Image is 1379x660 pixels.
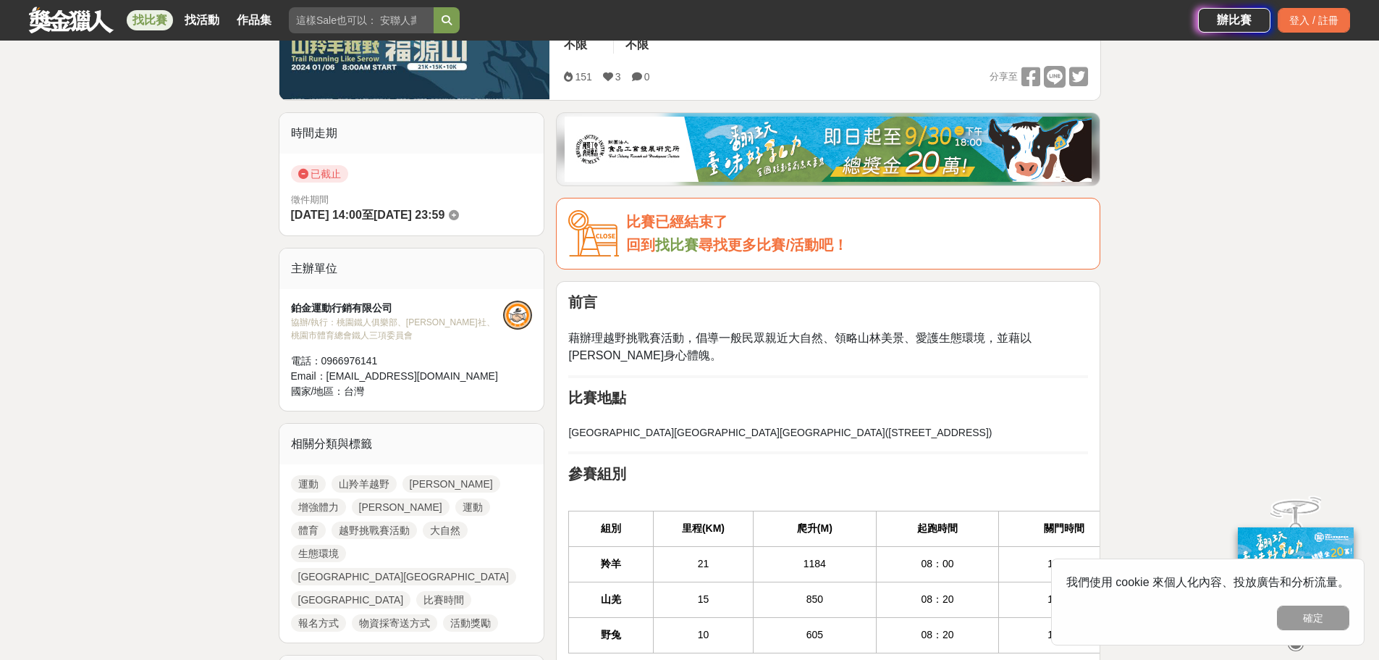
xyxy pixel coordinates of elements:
[179,10,225,30] a: 找活動
[876,546,999,582] td: 08：00
[754,582,877,617] td: 850
[876,582,999,617] td: 08：20
[402,475,500,493] a: [PERSON_NAME]
[352,498,450,516] a: [PERSON_NAME]
[332,522,417,539] a: 越野挑戰賽活動
[601,558,621,569] strong: 羚羊
[291,316,504,342] div: 協辦/執行： 桃園鐵人俱樂部、[PERSON_NAME]社、桃園市體育總會鐵人三項委員會
[279,424,544,464] div: 相關分類與標籤
[344,385,364,397] span: 台灣
[601,593,621,605] strong: 山羌
[455,498,490,516] a: 運動
[568,210,619,257] img: Icon
[653,582,753,617] td: 15
[655,237,699,253] a: 找比賽
[568,332,1032,362] span: 藉辦理越野挑戰賽活動，倡導一般民眾親近大自然、領略山林美景、愛護生態環境，並藉以[PERSON_NAME]身心體魄。
[443,614,498,632] a: 活動獎勵
[1198,8,1270,33] a: 辦比賽
[999,546,1129,582] td: 14：00
[999,582,1129,617] td: 14：00
[626,237,655,253] span: 回到
[999,617,1129,653] td: 12：00
[990,66,1018,88] span: 分享至
[876,617,999,653] td: 08：20
[1044,522,1084,534] strong: 關門時間
[291,614,346,632] a: 報名方式
[568,466,626,482] strong: 參賽組別
[352,614,437,632] a: 物資採寄送方式
[797,522,832,534] strong: 爬升(M)
[754,617,877,653] td: 605
[291,369,504,384] div: Email： [EMAIL_ADDRESS][DOMAIN_NAME]
[568,294,597,310] strong: 前言
[699,237,848,253] span: 尋找更多比賽/活動吧！
[291,194,329,205] span: 徵件期間
[332,475,397,493] a: 山羚羊越野
[575,71,591,83] span: 151
[291,301,504,316] div: 鉑金運動行銷有限公司
[289,7,434,33] input: 這樣Sale也可以： 安聯人壽創意銷售法募集
[625,38,649,51] span: 不限
[1238,527,1354,624] img: ff197300-f8ee-455f-a0ae-06a3645bc375.jpg
[601,629,621,640] strong: 野兔
[127,10,173,30] a: 找比賽
[231,10,277,30] a: 作品集
[291,354,504,369] div: 電話： 0966976141
[754,546,877,582] td: 1184
[653,617,753,653] td: 10
[291,591,411,609] a: [GEOGRAPHIC_DATA]
[682,522,725,534] strong: 里程(KM)
[917,522,958,534] strong: 起跑時間
[362,209,374,221] span: 至
[291,498,346,516] a: 增強體力
[1277,606,1349,630] button: 確定
[644,71,650,83] span: 0
[626,210,1088,234] div: 比賽已經結束了
[565,117,1092,182] img: b0ef2173-5a9d-47ad-b0e3-de335e335c0a.jpg
[416,591,471,609] a: 比賽時間
[564,38,587,51] span: 不限
[568,427,992,438] span: [GEOGRAPHIC_DATA][GEOGRAPHIC_DATA][GEOGRAPHIC_DATA]([STREET_ADDRESS])
[291,165,348,183] span: 已截止
[423,522,468,539] a: 大自然
[291,522,326,539] a: 體育
[615,71,621,83] span: 3
[291,385,345,397] span: 國家/地區：
[291,568,516,585] a: [GEOGRAPHIC_DATA][GEOGRAPHIC_DATA]
[291,475,326,493] a: 運動
[279,113,544,154] div: 時間走期
[601,522,621,534] strong: 組別
[653,546,753,582] td: 21
[291,545,346,562] a: 生態環境
[374,209,444,221] span: [DATE] 23:59
[568,390,626,406] strong: 比賽地點
[1066,576,1349,588] span: 我們使用 cookie 來個人化內容、投放廣告和分析流量。
[279,248,544,289] div: 主辦單位
[1278,8,1350,33] div: 登入 / 註冊
[291,209,362,221] span: [DATE] 14:00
